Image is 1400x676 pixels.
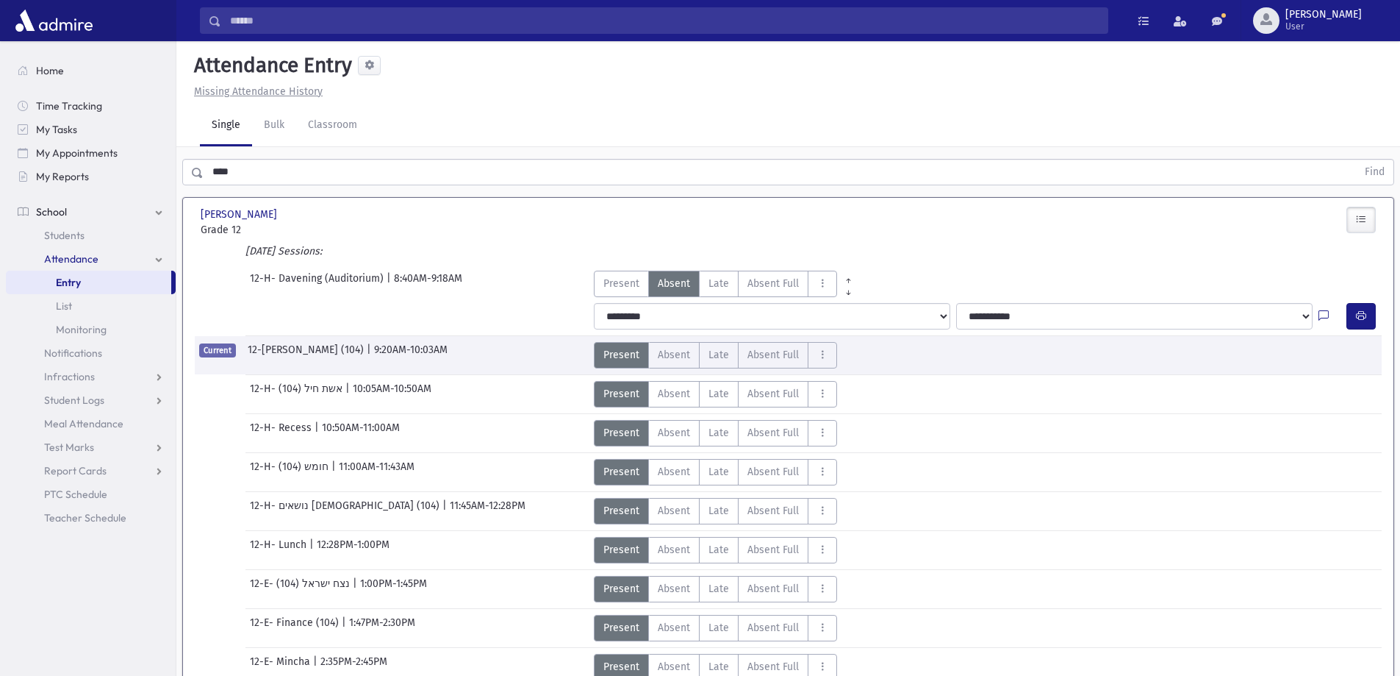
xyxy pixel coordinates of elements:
[6,483,176,506] a: PTC Schedule
[6,388,176,412] a: Student Logs
[250,420,315,446] span: 12-H- Recess
[603,347,639,363] span: Present
[44,370,95,383] span: Infractions
[837,282,860,294] a: All Later
[658,425,690,441] span: Absent
[747,386,799,402] span: Absent Full
[387,271,394,297] span: |
[296,105,369,146] a: Classroom
[747,347,799,363] span: Absent Full
[245,245,322,257] i: [DATE] Sessions:
[6,365,176,388] a: Infractions
[44,511,126,524] span: Teacher Schedule
[594,459,837,485] div: AttTypes
[594,498,837,524] div: AttTypes
[339,459,414,485] span: 11:00AM-11:43AM
[200,105,252,146] a: Single
[603,464,639,480] span: Present
[658,620,690,636] span: Absent
[594,342,837,369] div: AttTypes
[36,146,118,160] span: My Appointments
[837,271,860,282] a: All Prior
[44,229,85,242] span: Students
[658,503,690,519] span: Absent
[44,417,123,430] span: Meal Attendance
[44,252,98,266] span: Attendance
[747,464,799,480] span: Absent Full
[442,498,450,524] span: |
[603,276,639,291] span: Present
[6,200,176,224] a: School
[603,620,639,636] span: Present
[603,542,639,558] span: Present
[201,222,384,238] span: Grade 12
[747,276,799,291] span: Absent Full
[6,412,176,435] a: Meal Attendance
[6,341,176,365] a: Notifications
[394,271,462,297] span: 8:40AM-9:18AM
[345,381,353,408] span: |
[315,420,322,446] span: |
[747,620,799,636] span: Absent Full
[6,59,176,82] a: Home
[594,537,837,563] div: AttTypes
[603,659,639,675] span: Present
[708,503,729,519] span: Late
[708,425,729,441] span: Late
[44,488,107,501] span: PTC Schedule
[6,94,176,118] a: Time Tracking
[6,271,171,294] a: Entry
[6,165,176,188] a: My Reports
[6,224,176,247] a: Students
[374,342,448,369] span: 9:20AM-10:03AM
[658,347,690,363] span: Absent
[250,271,387,297] span: 12-H- Davening (Auditorium)
[221,7,1108,34] input: Search
[317,537,390,563] span: 12:28PM-1:00PM
[658,581,690,597] span: Absent
[747,542,799,558] span: Absent Full
[349,615,415,641] span: 1:47PM-2:30PM
[708,659,729,675] span: Late
[309,537,317,563] span: |
[6,435,176,459] a: Test Marks
[36,123,77,136] span: My Tasks
[708,542,729,558] span: Late
[603,503,639,519] span: Present
[6,318,176,341] a: Monitoring
[250,498,442,524] span: 12-H- נושאים [DEMOGRAPHIC_DATA] (104)
[44,394,104,407] span: Student Logs
[367,342,374,369] span: |
[594,420,837,446] div: AttTypes
[56,299,72,313] span: List
[201,207,280,222] span: [PERSON_NAME]
[44,346,102,360] span: Notifications
[658,386,690,402] span: Absent
[603,425,639,441] span: Present
[708,464,729,480] span: Late
[252,105,296,146] a: Bulk
[250,381,345,408] span: 12-H- אשת חיל (104)
[658,464,690,480] span: Absent
[6,247,176,271] a: Attendance
[708,386,729,402] span: Late
[188,53,352,78] h5: Attendance Entry
[658,659,690,675] span: Absent
[658,276,690,291] span: Absent
[36,170,89,183] span: My Reports
[747,581,799,597] span: Absent Full
[56,276,81,289] span: Entry
[6,506,176,530] a: Teacher Schedule
[188,85,323,98] a: Missing Attendance History
[353,381,431,408] span: 10:05AM-10:50AM
[708,581,729,597] span: Late
[353,576,360,602] span: |
[747,503,799,519] span: Absent Full
[360,576,427,602] span: 1:00PM-1:45PM
[250,537,309,563] span: 12-H- Lunch
[322,420,400,446] span: 10:50AM-11:00AM
[6,294,176,318] a: List
[194,85,323,98] u: Missing Attendance History
[594,381,837,408] div: AttTypes
[199,344,236,357] span: Current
